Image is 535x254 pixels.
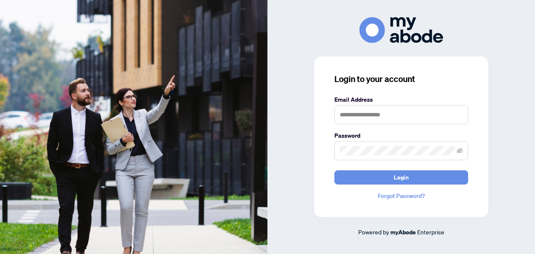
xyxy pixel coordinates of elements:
label: Email Address [334,95,468,104]
img: ma-logo [359,17,443,43]
span: Login [394,171,409,184]
span: Powered by [358,228,389,236]
span: eye-invisible [457,148,463,154]
span: Enterprise [417,228,444,236]
button: Login [334,170,468,185]
a: myAbode [390,228,416,237]
label: Password [334,131,468,140]
h3: Login to your account [334,73,468,85]
a: Forgot Password? [334,191,468,200]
